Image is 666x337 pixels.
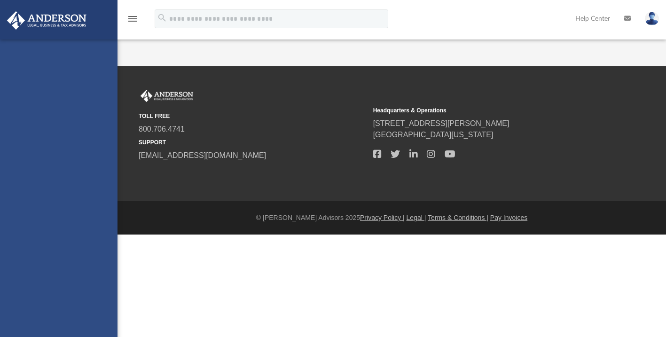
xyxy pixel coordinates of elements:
small: Headquarters & Operations [373,106,601,115]
a: Pay Invoices [490,214,527,221]
i: menu [127,13,138,24]
a: Legal | [407,214,426,221]
img: User Pic [645,12,659,25]
a: [GEOGRAPHIC_DATA][US_STATE] [373,131,494,139]
i: search [157,13,167,23]
div: © [PERSON_NAME] Advisors 2025 [118,213,666,223]
a: [EMAIL_ADDRESS][DOMAIN_NAME] [139,151,266,159]
a: 800.706.4741 [139,125,185,133]
small: TOLL FREE [139,112,367,120]
small: SUPPORT [139,138,367,147]
a: [STREET_ADDRESS][PERSON_NAME] [373,119,509,127]
a: Terms & Conditions | [428,214,488,221]
a: menu [127,18,138,24]
img: Anderson Advisors Platinum Portal [4,11,89,30]
a: Privacy Policy | [360,214,405,221]
img: Anderson Advisors Platinum Portal [139,90,195,102]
